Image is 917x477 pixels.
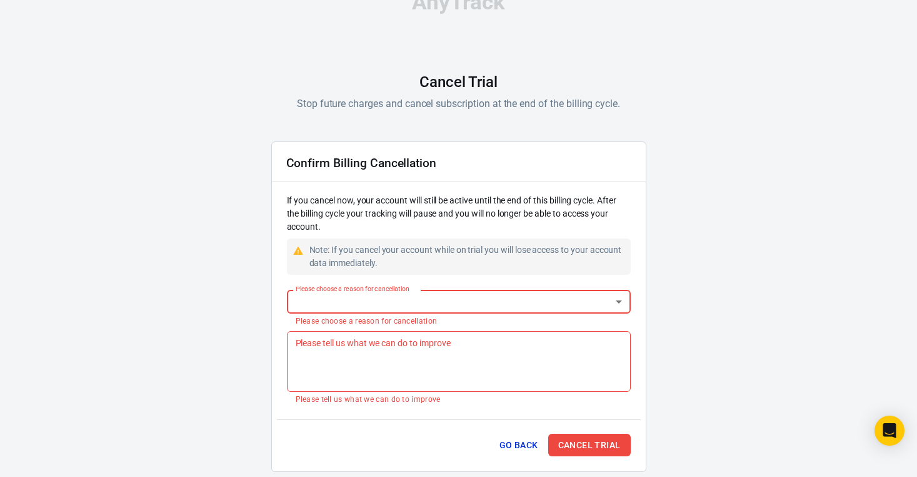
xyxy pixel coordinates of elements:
[297,96,620,111] p: Stop future charges and cancel subscription at the end of the billing cycle.
[296,394,622,404] p: Please tell us what we can do to improve
[286,156,437,170] h2: Confirm Billing Cancellation
[419,73,498,91] h1: Cancel Trial
[548,434,631,457] button: Cancel Trial
[296,284,409,294] label: Please choose a reason for cancellation
[874,416,904,446] div: Open Intercom Messenger
[494,434,543,457] button: Go Back
[296,316,622,326] p: Please choose a reason for cancellation
[287,194,631,233] p: If you cancel now, your account will still be active until the end of this billing cycle. After t...
[309,244,626,270] div: Note: If you cancel your account while on trial you will lose access to your account data immedia...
